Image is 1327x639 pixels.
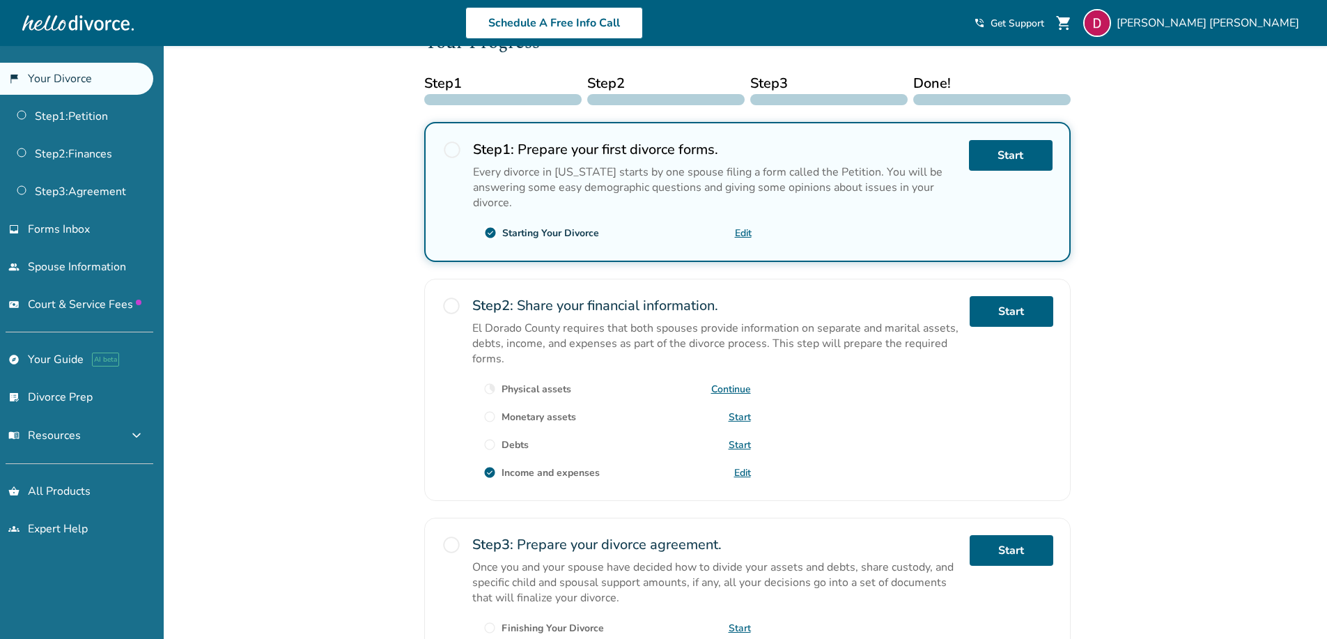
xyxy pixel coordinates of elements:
a: Start [969,140,1053,171]
a: Continue [711,383,751,396]
a: Edit [734,466,751,479]
strong: Step 3 : [472,535,513,554]
div: Debts [502,438,529,452]
span: shopping_cart [1055,15,1072,31]
a: Edit [735,226,752,240]
span: Step 3 [750,73,908,94]
div: Starting Your Divorce [502,226,599,240]
span: Get Support [991,17,1044,30]
a: Start [729,410,751,424]
h2: Prepare your first divorce forms. [473,140,958,159]
span: shopping_basket [8,486,20,497]
h2: Share your financial information. [472,296,959,315]
span: expand_more [128,427,145,444]
span: radio_button_unchecked [442,535,461,555]
div: Physical assets [502,383,571,396]
span: explore [8,354,20,365]
span: [PERSON_NAME] [PERSON_NAME] [1117,15,1305,31]
span: radio_button_unchecked [442,296,461,316]
a: Schedule A Free Info Call [465,7,643,39]
span: radio_button_unchecked [442,140,462,160]
span: Resources [8,428,81,443]
h2: Prepare your divorce agreement. [472,535,959,554]
span: menu_book [8,430,20,441]
span: radio_button_unchecked [483,438,496,451]
p: Once you and your spouse have decided how to divide your assets and debts, share custody, and spe... [472,560,959,606]
span: flag_2 [8,73,20,84]
iframe: Chat Widget [1257,572,1327,639]
img: David Umstot [1083,9,1111,37]
span: phone_in_talk [974,17,985,29]
span: AI beta [92,353,119,367]
p: El Dorado County requires that both spouses provide information on separate and marital assets, d... [472,321,959,367]
a: Start [729,438,751,452]
div: Monetary assets [502,410,576,424]
span: people [8,261,20,272]
span: Court & Service Fees [28,297,141,312]
div: Finishing Your Divorce [502,622,604,635]
a: phone_in_talkGet Support [974,17,1044,30]
span: Done! [913,73,1071,94]
span: Step 1 [424,73,582,94]
span: check_circle [483,466,496,479]
span: clock_loader_40 [483,383,496,395]
span: universal_currency_alt [8,299,20,310]
a: Start [970,296,1053,327]
span: list_alt_check [8,392,20,403]
a: Start [729,622,751,635]
span: radio_button_unchecked [483,622,496,634]
p: Every divorce in [US_STATE] starts by one spouse filing a form called the Petition. You will be a... [473,164,958,210]
strong: Step 2 : [472,296,513,315]
span: check_circle [484,226,497,239]
strong: Step 1 : [473,140,514,159]
div: Income and expenses [502,466,600,479]
a: Start [970,535,1053,566]
span: Step 2 [587,73,745,94]
span: inbox [8,224,20,235]
span: Forms Inbox [28,222,90,237]
span: groups [8,523,20,534]
span: radio_button_unchecked [483,410,496,423]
